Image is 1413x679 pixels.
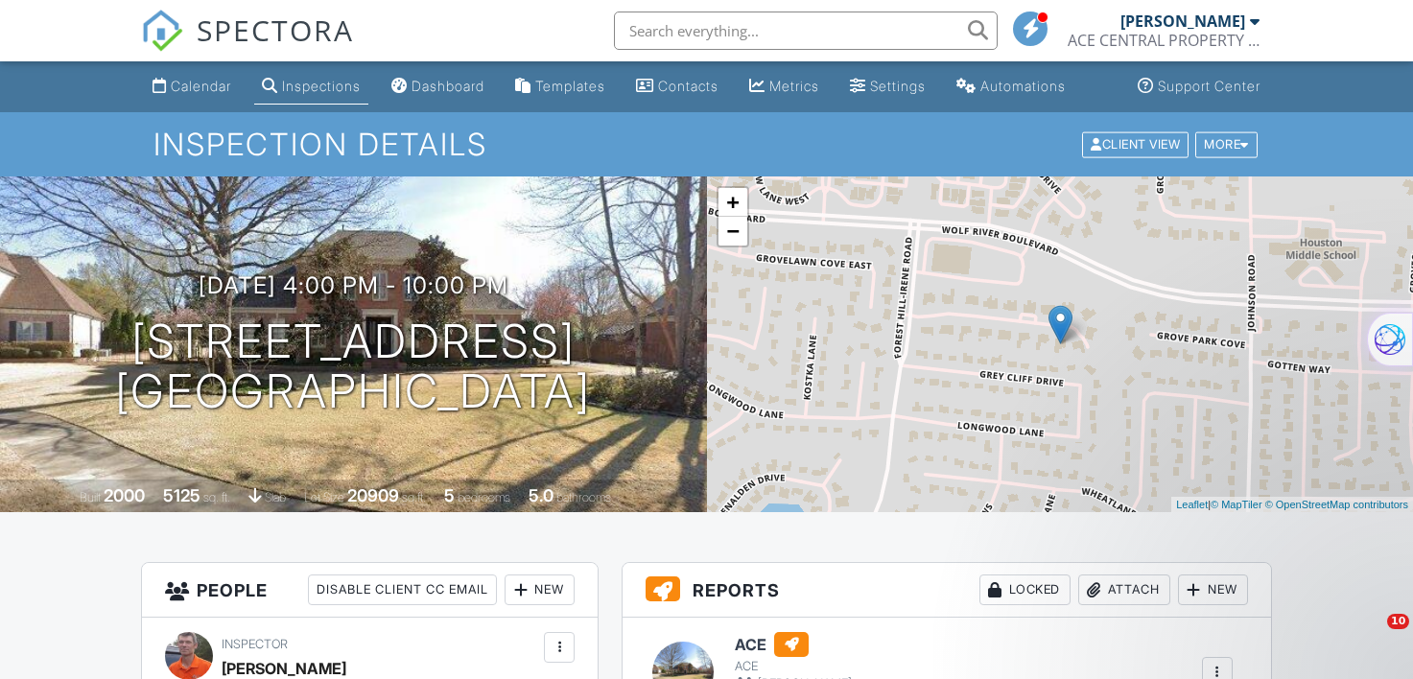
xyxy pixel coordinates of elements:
[197,10,354,50] span: SPECTORA
[742,69,827,105] a: Metrics
[222,637,288,651] span: Inspector
[614,12,998,50] input: Search everything...
[658,78,718,94] div: Contacts
[80,490,101,504] span: Built
[1387,614,1409,629] span: 10
[769,78,819,94] div: Metrics
[141,26,354,66] a: SPECTORA
[718,188,747,217] a: Zoom in
[1348,614,1394,660] iframe: Intercom live chat
[104,485,145,505] div: 2000
[735,632,855,657] h6: ACE
[979,574,1071,605] div: Locked
[384,69,492,105] a: Dashboard
[142,563,598,618] h3: People
[199,272,508,298] h3: [DATE] 4:00 pm - 10:00 pm
[1130,69,1268,105] a: Support Center
[1082,131,1189,157] div: Client View
[735,659,855,674] div: ACE
[347,485,399,505] div: 20909
[444,485,455,505] div: 5
[507,69,613,105] a: Templates
[458,490,510,504] span: bedrooms
[949,69,1073,105] a: Automations (Basic)
[718,217,747,246] a: Zoom out
[115,316,591,418] h1: [STREET_ADDRESS] [GEOGRAPHIC_DATA]
[1068,31,1260,50] div: ACE CENTRAL PROPERTY INSPECTION LLC
[628,69,726,105] a: Contacts
[529,485,553,505] div: 5.0
[203,490,230,504] span: sq. ft.
[412,78,484,94] div: Dashboard
[153,128,1260,161] h1: Inspection Details
[556,490,611,504] span: bathrooms
[842,69,933,105] a: Settings
[265,490,286,504] span: slab
[1080,136,1193,151] a: Client View
[171,78,231,94] div: Calendar
[308,574,497,605] div: Disable Client CC Email
[282,78,361,94] div: Inspections
[254,69,368,105] a: Inspections
[980,78,1066,94] div: Automations
[505,574,575,605] div: New
[304,490,344,504] span: Lot Size
[1120,12,1245,31] div: [PERSON_NAME]
[870,78,926,94] div: Settings
[535,78,605,94] div: Templates
[623,563,1270,618] h3: Reports
[163,485,200,505] div: 5125
[141,10,183,52] img: The Best Home Inspection Software - Spectora
[402,490,426,504] span: sq.ft.
[1195,131,1258,157] div: More
[1158,78,1260,94] div: Support Center
[145,69,239,105] a: Calendar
